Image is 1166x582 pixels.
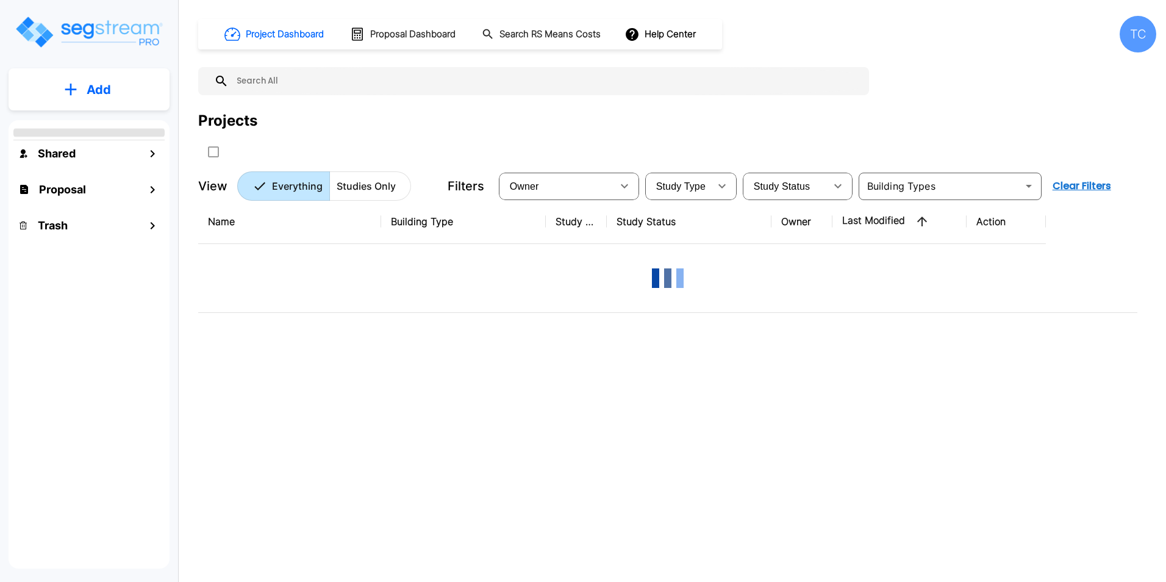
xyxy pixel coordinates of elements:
[622,23,701,46] button: Help Center
[832,199,967,244] th: Last Modified
[237,171,411,201] div: Platform
[9,72,170,107] button: Add
[201,140,226,164] button: SelectAll
[656,181,706,192] span: Study Type
[1048,174,1116,198] button: Clear Filters
[220,21,331,48] button: Project Dashboard
[771,199,832,244] th: Owner
[862,178,1018,195] input: Building Types
[198,199,381,244] th: Name
[337,179,396,193] p: Studies Only
[648,169,710,203] div: Select
[1020,178,1037,195] button: Open
[501,169,612,203] div: Select
[745,169,826,203] div: Select
[87,81,111,99] p: Add
[38,145,76,162] h1: Shared
[14,15,163,49] img: Logo
[198,177,227,195] p: View
[643,254,692,303] img: Loading
[272,179,323,193] p: Everything
[329,171,411,201] button: Studies Only
[510,181,539,192] span: Owner
[370,27,456,41] h1: Proposal Dashboard
[967,199,1046,244] th: Action
[198,110,257,132] div: Projects
[38,217,68,234] h1: Trash
[246,27,324,41] h1: Project Dashboard
[1120,16,1156,52] div: TC
[448,177,484,195] p: Filters
[754,181,810,192] span: Study Status
[229,67,863,95] input: Search All
[345,21,462,47] button: Proposal Dashboard
[607,199,771,244] th: Study Status
[499,27,601,41] h1: Search RS Means Costs
[237,171,330,201] button: Everything
[381,199,546,244] th: Building Type
[39,181,86,198] h1: Proposal
[477,23,607,46] button: Search RS Means Costs
[546,199,607,244] th: Study Type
